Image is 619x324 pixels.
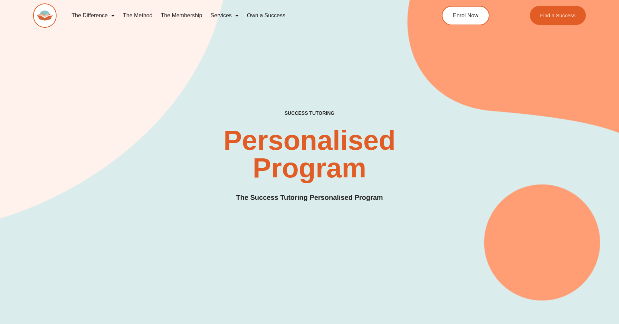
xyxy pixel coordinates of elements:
[228,110,391,116] h4: SUCCESS TUTORING​
[119,8,156,24] a: The Method
[243,8,289,24] a: Own a Success
[453,13,478,18] span: Enrol Now
[67,8,410,24] nav: Menu
[442,6,489,25] a: Enrol Now
[184,127,435,182] h2: Personalised Program
[67,8,119,24] a: The Difference
[156,8,206,24] a: The Membership
[236,192,383,203] h3: The Success Tutoring Personalised Program
[540,13,575,18] span: Find a Success
[206,8,242,24] a: Services
[530,6,586,25] a: Find a Success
